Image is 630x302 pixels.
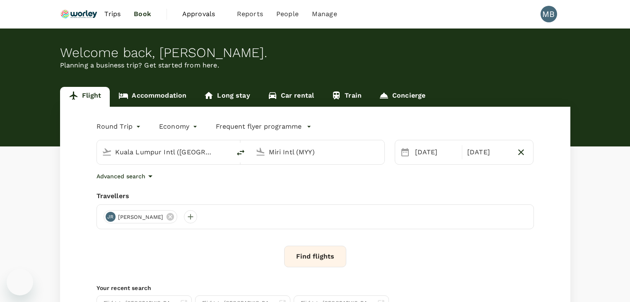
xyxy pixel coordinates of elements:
span: [PERSON_NAME] [113,213,169,221]
span: Reports [237,9,263,19]
span: Trips [104,9,121,19]
img: Ranhill Worley Sdn Bhd [60,5,98,23]
a: Train [323,87,370,107]
span: Book [134,9,151,19]
div: Travellers [97,191,534,201]
div: Welcome back , [PERSON_NAME] . [60,45,570,60]
button: Open [379,151,380,153]
p: Frequent flyer programme [216,122,302,132]
div: Round Trip [97,120,143,133]
input: Going to [269,146,367,158]
div: JR [106,212,116,222]
p: Your recent search [97,284,534,292]
div: JR[PERSON_NAME] [104,210,178,223]
button: Open [225,151,227,153]
a: Car rental [259,87,323,107]
div: [DATE] [412,144,460,161]
button: Advanced search [97,171,155,181]
button: delete [231,143,251,163]
button: Find flights [284,246,346,267]
a: Flight [60,87,110,107]
div: [DATE] [464,144,512,161]
a: Long stay [195,87,258,107]
span: Manage [312,9,337,19]
iframe: Button to launch messaging window [7,269,33,295]
div: MB [541,6,557,22]
button: Frequent flyer programme [216,122,311,132]
span: Approvals [182,9,224,19]
input: Depart from [115,146,213,158]
p: Planning a business trip? Get started from here. [60,60,570,70]
a: Accommodation [110,87,195,107]
a: Concierge [370,87,434,107]
div: Economy [159,120,199,133]
p: Advanced search [97,172,145,180]
span: People [276,9,299,19]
